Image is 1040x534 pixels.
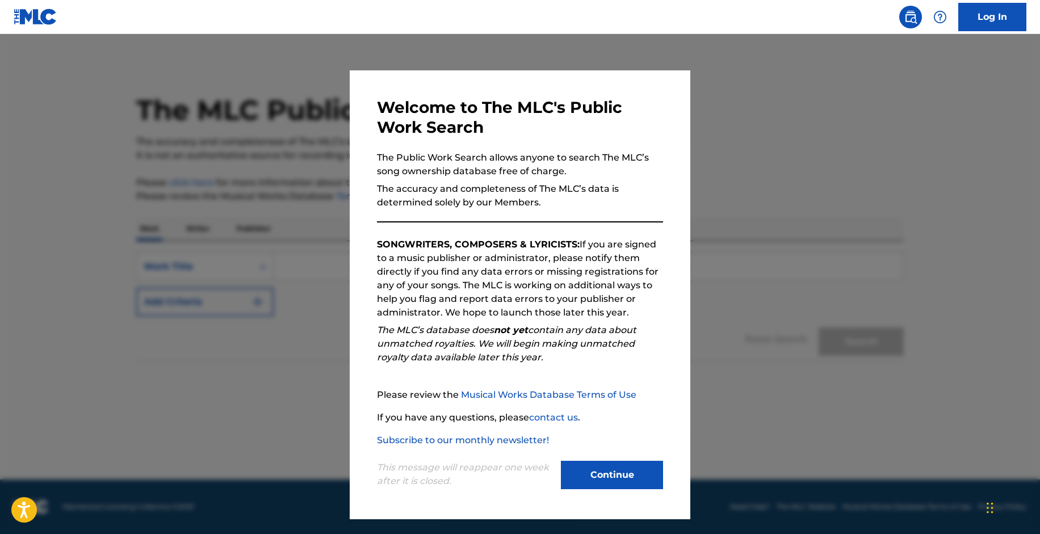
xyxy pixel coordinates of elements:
a: Musical Works Database Terms of Use [461,389,636,400]
p: If you are signed to a music publisher or administrator, please notify them directly if you find ... [377,238,663,319]
p: If you have any questions, please . [377,411,663,424]
h3: Welcome to The MLC's Public Work Search [377,98,663,137]
p: This message will reappear one week after it is closed. [377,461,554,488]
p: Please review the [377,388,663,402]
p: The accuracy and completeness of The MLC’s data is determined solely by our Members. [377,182,663,209]
strong: not yet [494,325,528,335]
strong: SONGWRITERS, COMPOSERS & LYRICISTS: [377,239,580,250]
a: Public Search [899,6,922,28]
div: Help [929,6,951,28]
img: help [933,10,947,24]
iframe: Chat Widget [983,480,1040,534]
button: Continue [561,461,663,489]
div: Drag [987,491,993,525]
p: The Public Work Search allows anyone to search The MLC’s song ownership database free of charge. [377,151,663,178]
a: contact us [529,412,578,423]
em: The MLC’s database does contain any data about unmatched royalties. We will begin making unmatche... [377,325,636,363]
img: search [904,10,917,24]
a: Subscribe to our monthly newsletter! [377,435,549,445]
img: MLC Logo [14,9,57,25]
a: Log In [958,3,1026,31]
